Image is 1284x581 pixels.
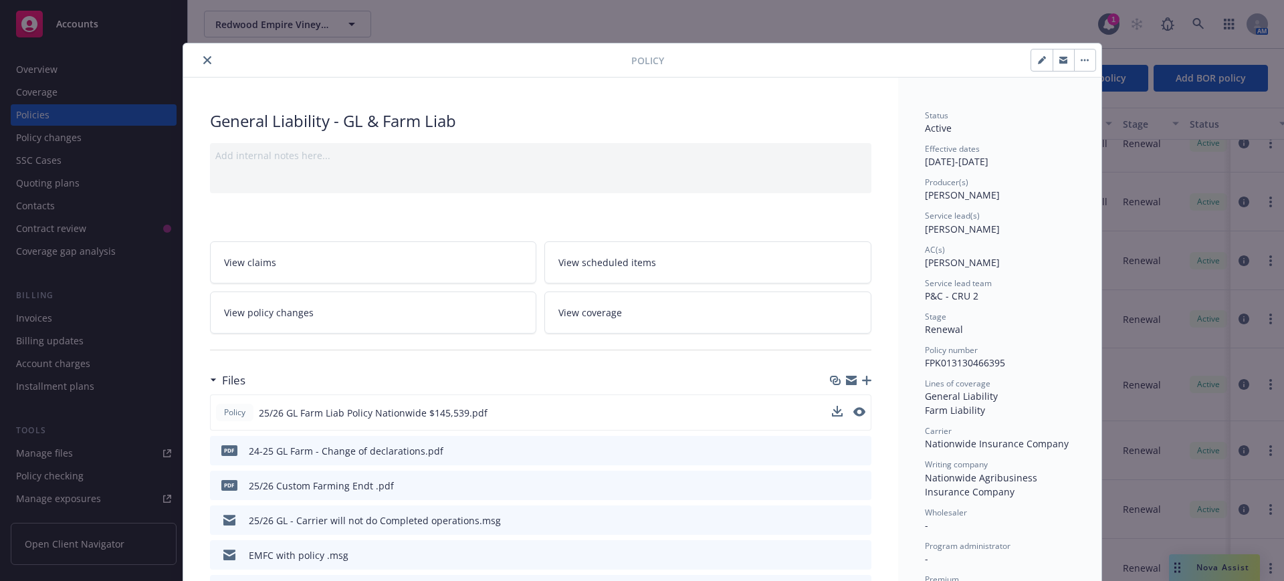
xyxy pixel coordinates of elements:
[631,53,664,68] span: Policy
[925,277,992,289] span: Service lead team
[222,372,245,389] h3: Files
[925,471,1040,498] span: Nationwide Agribusiness Insurance Company
[925,437,1069,450] span: Nationwide Insurance Company
[925,378,990,389] span: Lines of coverage
[925,256,1000,269] span: [PERSON_NAME]
[925,289,978,302] span: P&C - CRU 2
[544,292,871,334] a: View coverage
[925,223,1000,235] span: [PERSON_NAME]
[249,513,501,528] div: 25/26 GL - Carrier will not do Completed operations.msg
[925,311,946,322] span: Stage
[221,480,237,490] span: pdf
[221,445,237,455] span: pdf
[853,406,865,420] button: preview file
[832,406,843,420] button: download file
[249,479,394,493] div: 25/26 Custom Farming Endt .pdf
[925,552,928,565] span: -
[925,425,952,437] span: Carrier
[925,459,988,470] span: Writing company
[221,406,248,419] span: Policy
[259,406,488,420] span: 25/26 GL Farm Liab Policy Nationwide $145,539.pdf
[224,255,276,269] span: View claims
[853,407,865,417] button: preview file
[854,513,866,528] button: preview file
[854,479,866,493] button: preview file
[833,479,843,493] button: download file
[210,372,245,389] div: Files
[833,444,843,458] button: download file
[854,548,866,562] button: preview file
[199,52,215,68] button: close
[832,406,843,417] button: download file
[833,548,843,562] button: download file
[925,244,945,255] span: AC(s)
[833,513,843,528] button: download file
[558,255,656,269] span: View scheduled items
[925,122,952,134] span: Active
[925,507,967,518] span: Wholesaler
[558,306,622,320] span: View coverage
[854,444,866,458] button: preview file
[210,241,537,283] a: View claims
[925,540,1010,552] span: Program administrator
[210,292,537,334] a: View policy changes
[925,356,1005,369] span: FPK013130466395
[544,241,871,283] a: View scheduled items
[925,110,948,121] span: Status
[925,189,1000,201] span: [PERSON_NAME]
[925,323,963,336] span: Renewal
[925,143,1075,168] div: [DATE] - [DATE]
[210,110,871,132] div: General Liability - GL & Farm Liab
[215,148,866,162] div: Add internal notes here...
[249,548,348,562] div: EMFC with policy .msg
[925,177,968,188] span: Producer(s)
[925,519,928,532] span: -
[925,143,980,154] span: Effective dates
[925,389,1075,403] div: General Liability
[224,306,314,320] span: View policy changes
[925,344,978,356] span: Policy number
[925,403,1075,417] div: Farm Liability
[249,444,443,458] div: 24-25 GL Farm - Change of declarations.pdf
[925,210,980,221] span: Service lead(s)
